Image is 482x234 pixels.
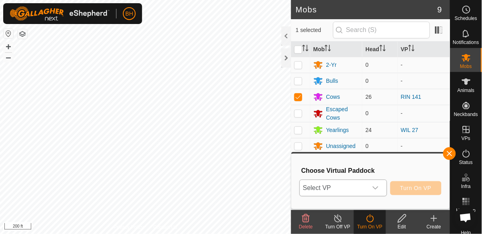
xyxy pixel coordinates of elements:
p-sorticon: Activate to sort [325,46,331,52]
th: Head [362,42,398,57]
th: Mob [310,42,363,57]
span: 9 [438,4,442,16]
span: Select VP [300,180,368,196]
p-sorticon: Activate to sort [380,46,386,52]
th: VP [398,42,450,57]
div: Unassigned [326,142,356,150]
p-sorticon: Activate to sort [302,46,309,52]
span: Schedules [455,16,477,21]
span: Delete [299,224,313,230]
span: Turn On VP [400,185,432,191]
div: Bulls [326,77,338,85]
a: RIN 141 [401,94,421,100]
div: Turn On VP [354,223,386,230]
p-sorticon: Activate to sort [408,46,415,52]
span: Neckbands [454,112,478,117]
span: 0 [366,110,369,116]
div: Yearlings [326,126,349,134]
div: Cows [326,93,340,101]
span: 24 [366,127,372,133]
div: Open chat [455,207,476,228]
span: Animals [458,88,475,93]
span: 26 [366,94,372,100]
span: Heatmap [456,208,476,213]
button: + [4,42,13,52]
span: 1 selected [296,26,333,34]
h2: Mobs [296,5,438,14]
div: Turn Off VP [322,223,354,230]
span: 0 [366,143,369,149]
div: dropdown trigger [368,180,384,196]
div: Edit [386,223,418,230]
td: - [398,105,450,122]
td: - [398,73,450,89]
img: Gallagher Logo [10,6,110,21]
span: Infra [461,184,471,189]
a: Contact Us [153,224,177,231]
span: Status [459,160,473,165]
div: Create [418,223,450,230]
button: – [4,52,13,62]
button: Reset Map [4,29,13,38]
span: Mobs [460,64,472,69]
td: - [398,138,450,154]
a: Privacy Policy [114,224,144,231]
div: Escaped Cows [326,105,359,122]
span: 0 [366,62,369,68]
span: Notifications [453,40,479,45]
button: Turn On VP [390,181,442,195]
h3: Choose Virtual Paddock [301,167,442,174]
td: - [398,57,450,73]
div: 2-Yr [326,61,337,69]
span: 0 [366,78,369,84]
button: Map Layers [18,29,27,39]
span: VPs [462,136,470,141]
a: WIL 27 [401,127,418,133]
input: Search (S) [333,22,430,38]
span: BH [125,10,133,18]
